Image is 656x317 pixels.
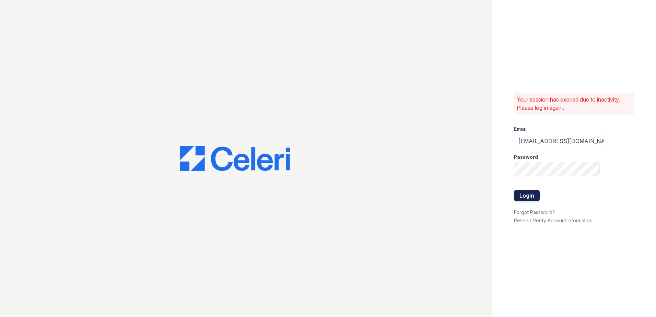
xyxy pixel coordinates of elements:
[180,146,290,171] img: CE_Logo_Blue-a8612792a0a2168367f1c8372b55b34899dd931a85d93a1a3d3e32e68fde9ad4.png
[514,126,527,132] label: Email
[514,218,593,223] a: Resend Verify Account Information
[514,209,555,215] a: Forgot Password?
[514,190,540,201] button: Login
[517,95,631,112] p: Your session has expired due to inactivity. Please log in again.
[514,154,538,161] label: Password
